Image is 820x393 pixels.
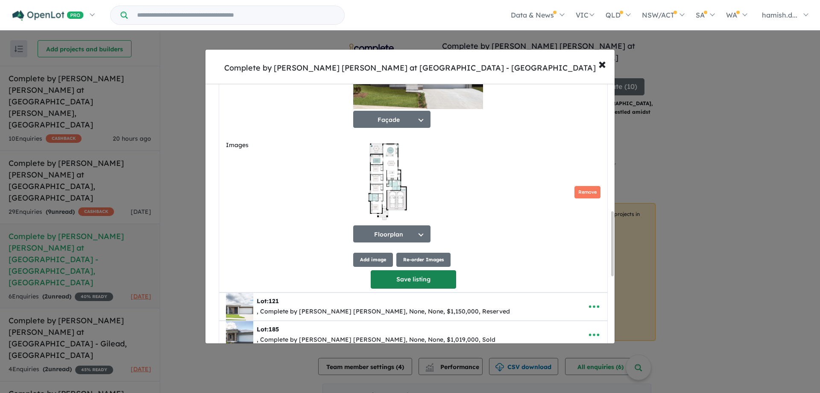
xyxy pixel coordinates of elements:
[396,253,451,267] button: Re-order Images
[257,297,279,305] b: Lot:
[371,270,456,289] button: Save listing
[226,321,253,349] img: Complete%20by%20McDonald%20Jones%20Homes%20at%20Forest%20Reach%20-%20Huntley%20%20-%20Lot%20185__...
[353,111,430,128] button: Façade
[12,10,84,21] img: Openlot PRO Logo White
[353,225,430,242] button: Floorplan
[269,325,279,333] span: 185
[269,297,279,305] span: 121
[226,140,350,151] label: Images
[257,335,495,345] div: , Complete by [PERSON_NAME] [PERSON_NAME], None, None, $1,019,000, Sold
[257,307,510,317] div: , Complete by [PERSON_NAME] [PERSON_NAME], None, None, $1,150,000, Reserved
[353,253,393,267] button: Add image
[129,6,343,24] input: Try estate name, suburb, builder or developer
[598,54,606,73] span: ×
[762,11,797,19] span: hamish.d...
[353,138,420,224] img: Complete by McDonald Jones Homes at Forest Reach - Huntley - Lot 173 Floorplan
[226,293,253,320] img: Complete%20by%20McDonald%20Jones%20Homes%20at%20Forest%20Reach%20-%20Huntley%20%20-%20Lot%20121__...
[224,62,596,74] div: Complete by [PERSON_NAME] [PERSON_NAME] at [GEOGRAPHIC_DATA] - [GEOGRAPHIC_DATA]
[574,186,600,198] button: Remove
[257,325,279,333] b: Lot:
